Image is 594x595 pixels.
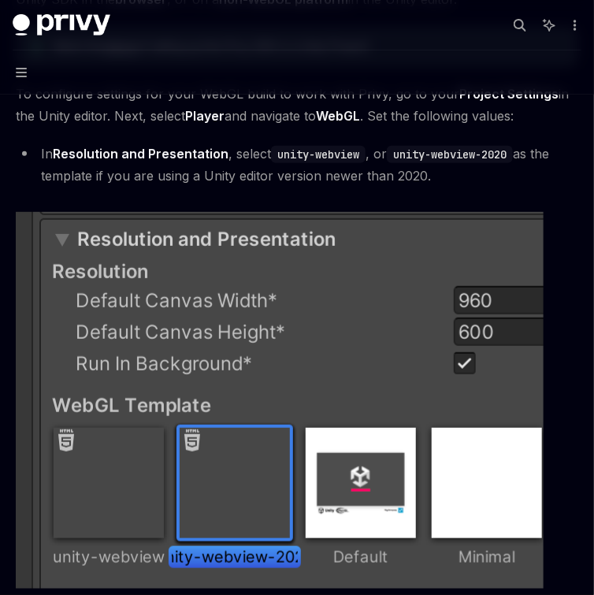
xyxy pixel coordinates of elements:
[271,146,366,163] code: unity-webview
[566,14,581,36] button: More actions
[16,143,578,187] li: In , select , or as the template if you are using a Unity editor version newer than 2020.
[16,83,578,127] span: To configure settings for your WebGL build to work with Privy, go to your in the Unity editor. Ne...
[316,108,360,124] strong: WebGL
[53,146,228,162] strong: Resolution and Presentation
[459,86,559,102] strong: Project Settings
[185,108,225,124] strong: Player
[387,146,513,163] code: unity-webview-2020
[13,14,110,36] img: dark logo
[16,212,544,589] img: webview-template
